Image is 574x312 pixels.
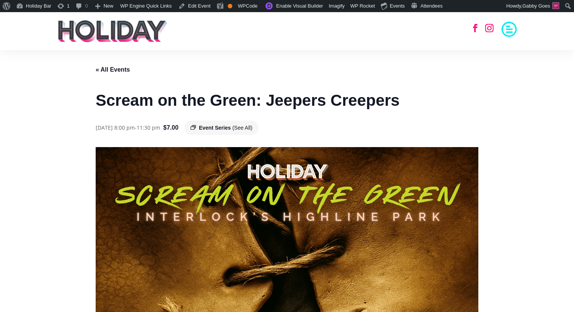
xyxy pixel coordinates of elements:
[199,125,231,131] span: Event Series
[232,125,252,131] a: (See All)
[163,123,178,133] span: $7.00
[96,123,160,132] div: -
[57,20,168,42] img: holiday-logo-black
[96,89,478,111] h1: Scream on the Green: Jeepers Creepers
[522,3,550,9] span: Gabby Goes
[228,4,232,8] div: OK
[96,124,135,131] span: [DATE] 8:00 pm
[137,124,160,131] span: 11:30 pm
[481,20,498,36] a: Follow on Instagram
[467,20,484,36] a: Follow on Facebook
[96,66,130,73] a: « All Events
